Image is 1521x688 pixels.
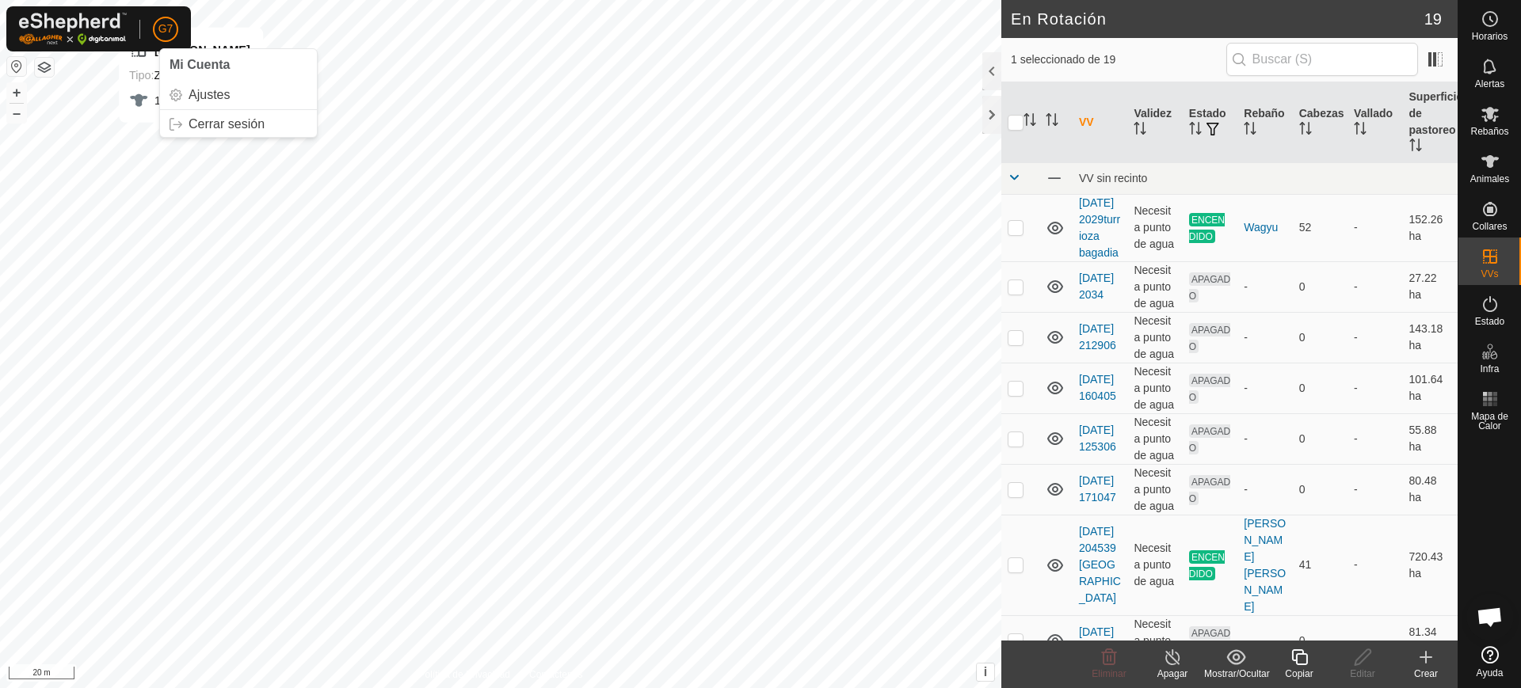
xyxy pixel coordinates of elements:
[1189,124,1202,137] p-sorticon: Activar para ordenar
[1403,261,1458,312] td: 27.22 ha
[1127,82,1182,163] th: Validez
[1458,640,1521,684] a: Ayuda
[35,58,54,77] button: Capas del Mapa
[1475,79,1504,89] span: Alertas
[1403,413,1458,464] td: 55.88 ha
[1189,626,1230,656] span: APAGADO
[1348,363,1402,413] td: -
[1127,312,1182,363] td: Necesita punto de agua
[1348,261,1402,312] td: -
[1011,10,1424,29] h2: En Rotación
[1293,615,1348,666] td: 0
[1189,424,1230,454] span: APAGADO
[1481,269,1498,279] span: VVs
[1244,329,1286,346] div: -
[1293,363,1348,413] td: 0
[1226,43,1418,76] input: Buscar (S)
[1134,124,1146,137] p-sorticon: Activar para ordenar
[1470,127,1508,136] span: Rebaños
[1348,515,1402,615] td: -
[1472,222,1507,231] span: Collares
[1466,593,1514,640] div: Chat abierto
[1189,323,1230,353] span: APAGADO
[1079,172,1451,184] div: VV sin recinto
[1189,374,1230,404] span: APAGADO
[984,665,987,678] span: i
[529,667,582,682] a: Contáctenos
[129,91,250,110] div: 1 Animal
[1244,431,1286,447] div: -
[158,21,173,37] span: G7
[1244,633,1286,649] div: -
[1472,32,1508,41] span: Horarios
[1293,515,1348,615] td: 41
[1477,668,1504,678] span: Ayuda
[1348,464,1402,515] td: -
[1348,615,1402,666] td: -
[1267,667,1331,681] div: Copiar
[1293,194,1348,261] td: 52
[1293,312,1348,363] td: 0
[1127,261,1182,312] td: Necesita punto de agua
[1079,373,1116,402] a: [DATE] 160405
[160,82,317,108] a: Ajustes
[1470,174,1509,184] span: Animales
[1244,219,1286,236] div: Wagyu
[1079,322,1116,352] a: [DATE] 212906
[1244,515,1286,615] div: [PERSON_NAME] [PERSON_NAME]
[1189,550,1225,580] span: ENCENDIDO
[189,89,230,101] span: Ajustes
[1348,413,1402,464] td: -
[1354,124,1367,137] p-sorticon: Activar para ordenar
[1424,7,1442,31] span: 19
[7,83,26,102] button: +
[1244,124,1256,137] p-sorticon: Activar para ordenar
[1403,464,1458,515] td: 80.48 ha
[419,667,510,682] a: Política de Privacidad
[7,57,26,76] button: Restablecer Mapa
[1475,317,1504,326] span: Estado
[1244,279,1286,295] div: -
[1079,525,1121,604] a: [DATE] 204539 [GEOGRAPHIC_DATA]
[1079,625,1116,655] a: [DATE] 225350
[1189,272,1230,302] span: APAGADO
[1244,380,1286,397] div: -
[7,104,26,123] button: –
[1293,413,1348,464] td: 0
[1403,615,1458,666] td: 81.34 ha
[1348,82,1402,163] th: Vallado
[1348,194,1402,261] td: -
[1403,515,1458,615] td: 720.43 ha
[1189,475,1230,505] span: APAGADO
[977,663,994,681] button: i
[1127,194,1182,261] td: Necesita punto de agua
[1183,82,1237,163] th: Estado
[1141,667,1204,681] div: Apagar
[1293,261,1348,312] td: 0
[1079,474,1116,504] a: [DATE] 171047
[1403,194,1458,261] td: 152.26 ha
[1127,615,1182,666] td: Necesita punto de agua
[19,13,127,45] img: Logo Gallagher
[170,58,230,71] span: Mi Cuenta
[1079,196,1120,259] a: [DATE] 2029turrioza bagadia
[1127,413,1182,464] td: Necesita punto de agua
[1462,412,1517,431] span: Mapa de Calor
[160,112,317,137] li: Cerrar sesión
[1293,82,1348,163] th: Cabezas
[1092,668,1126,679] span: Eliminar
[189,118,265,131] span: Cerrar sesión
[1024,116,1036,128] p-sorticon: Activar para ordenar
[1403,312,1458,363] td: 143.18 ha
[1079,272,1114,301] a: [DATE] 2034
[1189,213,1225,243] span: ENCENDIDO
[1127,515,1182,615] td: Necesita punto de agua
[129,66,250,85] div: Zona de Inclusión
[1079,424,1116,453] a: [DATE] 125306
[1127,363,1182,413] td: Necesita punto de agua
[1204,667,1267,681] div: Mostrar/Ocultar
[1011,51,1226,68] span: 1 seleccionado de 19
[1409,141,1422,154] p-sorticon: Activar para ordenar
[1394,667,1458,681] div: Crear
